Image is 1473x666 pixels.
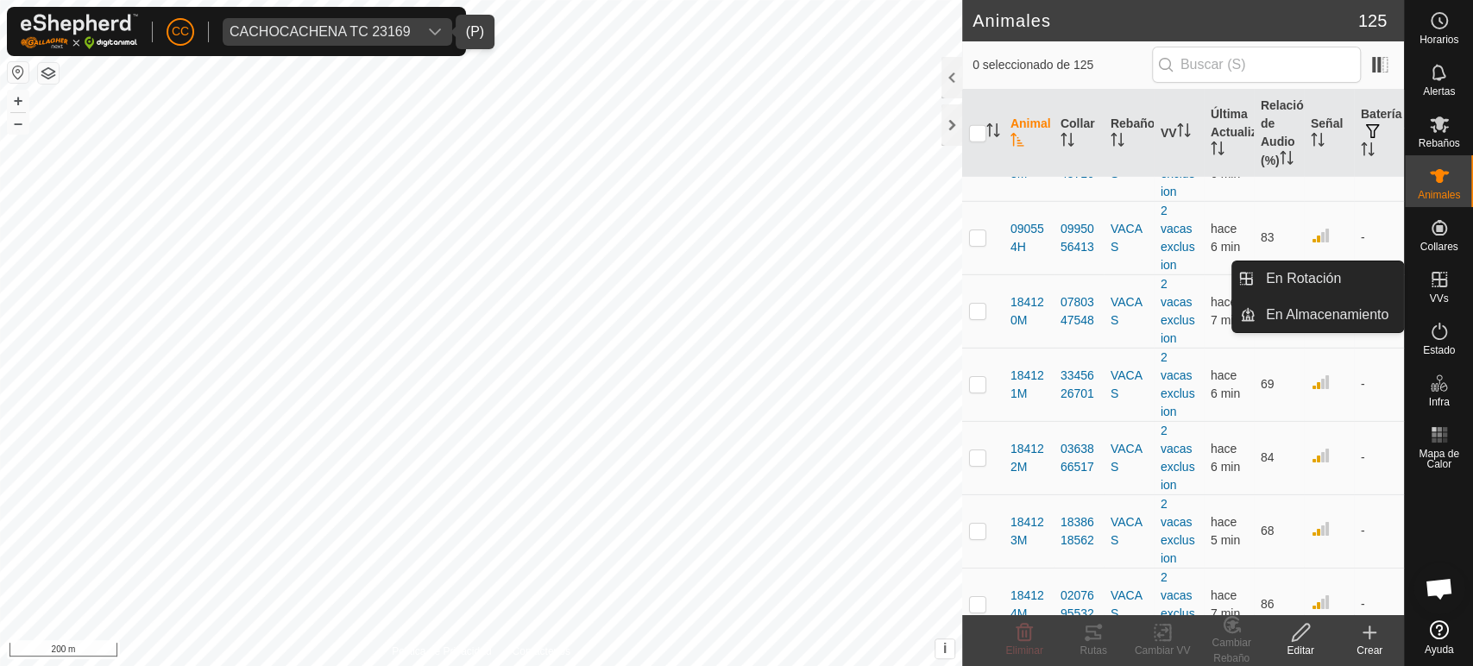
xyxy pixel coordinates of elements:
span: CC [172,22,189,41]
button: + [8,91,28,111]
div: VACAS [1111,587,1147,623]
p-sorticon: Activar para ordenar [1361,145,1375,159]
span: 184124M [1010,587,1047,623]
a: 2 vacas exclusion [1161,424,1195,492]
a: En Rotación [1256,261,1403,296]
a: Ayuda [1405,613,1473,662]
div: VACAS [1111,293,1147,330]
span: 24 sept 2025, 15:48 [1211,515,1240,547]
span: Animales [1418,190,1460,200]
span: CACHOCACHENA TC 23169 [223,18,418,46]
span: 184123M [1010,513,1047,550]
span: 24 sept 2025, 15:47 [1211,295,1240,327]
div: 3345626701 [1061,367,1097,403]
th: Animal [1004,90,1054,178]
span: 24 sept 2025, 15:48 [1211,222,1240,254]
span: 83 [1261,230,1275,244]
div: VACAS [1111,513,1147,550]
p-sorticon: Activar para ordenar [986,126,1000,140]
img: Intensidad de Señal [1311,372,1331,393]
div: Rutas [1059,643,1128,658]
span: En Almacenamiento [1266,305,1388,325]
div: VACAS [1111,440,1147,476]
div: Chat abierto [1413,562,1465,614]
th: Última Actualización [1204,90,1254,178]
span: Estado [1423,345,1455,355]
span: En Rotación [1266,268,1341,289]
div: VACAS [1111,220,1147,256]
a: Contáctenos [512,644,570,659]
span: 184121M [1010,367,1047,403]
div: Editar [1266,643,1335,658]
th: Señal [1304,90,1354,178]
td: - [1354,494,1404,568]
span: 68 [1261,524,1275,537]
span: Mapa de Calor [1409,449,1469,469]
span: i [943,641,947,656]
span: 125 [1358,8,1387,34]
span: 86 [1261,597,1275,611]
div: 0995056413 [1061,220,1097,256]
span: Alertas [1423,86,1455,97]
a: 2 vacas exclusion [1161,497,1195,565]
span: VVs [1429,293,1448,304]
th: Collar [1054,90,1104,178]
td: - [1354,421,1404,494]
div: 1838618562 [1061,513,1097,550]
td: - [1354,348,1404,421]
div: CACHOCACHENA TC 23169 [230,25,411,39]
p-sorticon: Activar para ordenar [1111,135,1124,149]
a: 2 vacas exclusion [1161,350,1195,418]
span: 24 sept 2025, 15:48 [1211,442,1240,474]
a: En Almacenamiento [1256,298,1403,332]
th: Batería [1354,90,1404,178]
div: 0207695532 [1061,587,1097,623]
li: En Almacenamiento [1232,298,1403,332]
div: VACAS [1111,367,1147,403]
span: Rebaños [1418,138,1459,148]
th: Relación de Audio (%) [1254,90,1304,178]
button: i [935,639,954,658]
input: Buscar (S) [1152,47,1361,83]
span: 24 sept 2025, 15:48 [1211,368,1240,400]
div: 0363866517 [1061,440,1097,476]
p-sorticon: Activar para ordenar [1280,154,1294,167]
p-sorticon: Activar para ordenar [1010,135,1024,149]
span: 090554H [1010,220,1047,256]
div: 0780347548 [1061,293,1097,330]
th: VV [1154,90,1204,178]
span: 84 [1261,450,1275,464]
span: Infra [1428,397,1449,407]
div: Cambiar Rebaño [1197,635,1266,666]
p-sorticon: Activar para ordenar [1211,144,1224,158]
a: 2 vacas exclusion [1161,277,1195,345]
span: 184122M [1010,440,1047,476]
div: Crear [1335,643,1404,658]
p-sorticon: Activar para ordenar [1311,135,1325,149]
img: Intensidad de Señal [1311,445,1331,466]
span: Ayuda [1425,644,1454,655]
h2: Animales [973,10,1358,31]
span: 24 sept 2025, 15:47 [1211,588,1240,620]
div: Cambiar VV [1128,643,1197,658]
span: Horarios [1419,35,1458,45]
span: 0 seleccionado de 125 [973,56,1152,74]
th: Rebaño [1104,90,1154,178]
button: Restablecer Mapa [8,62,28,83]
a: 2 vacas exclusion [1161,570,1195,638]
a: Política de Privacidad [392,644,491,659]
img: Intensidad de Señal [1311,225,1331,246]
a: 2 vacas exclusion [1161,130,1195,198]
img: Intensidad de Señal [1311,592,1331,613]
div: dropdown trigger [418,18,452,46]
img: Logo Gallagher [21,14,138,49]
p-sorticon: Activar para ordenar [1061,135,1074,149]
span: 184120M [1010,293,1047,330]
a: 2 vacas exclusion [1161,204,1195,272]
img: Intensidad de Señal [1311,518,1331,539]
td: - [1354,568,1404,641]
li: En Rotación [1232,261,1403,296]
p-sorticon: Activar para ordenar [1177,126,1191,140]
button: Capas del Mapa [38,63,59,84]
button: – [8,113,28,134]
